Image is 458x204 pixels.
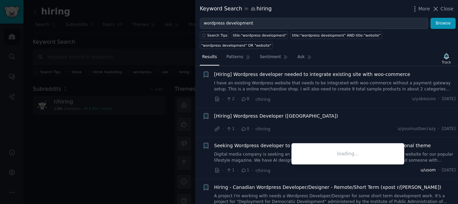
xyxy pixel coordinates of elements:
span: Sentiment [260,54,281,60]
a: title:"wordpress development" [231,31,288,39]
span: · [438,126,440,132]
a: Digital media company is seeking an experienced WordPress developer to help redesign the website ... [214,152,456,163]
button: Browse [431,18,456,29]
a: [Hiring] Wordpress developer needed to integrate existing site with woo-commerce [214,71,410,78]
span: 2 [226,96,234,102]
a: Hiring - Canadian Wordpress Developer/Designer - Remote/Short Term (xpost r/[PERSON_NAME]) [214,184,441,191]
span: 1 [226,126,234,132]
span: · [438,167,440,173]
a: [Hiring] Wordpress Developer ([GEOGRAPHIC_DATA]) [214,113,338,120]
span: Search Tips [207,33,228,38]
span: · [222,167,224,174]
button: Search Tips [200,31,229,39]
div: "wordpress development" OR "website" [202,43,272,48]
span: 0 [241,126,249,132]
div: Keyword Search hiring [200,5,272,13]
span: 1 [241,167,249,173]
span: · [252,167,253,174]
a: Results [200,52,219,66]
span: u/yabezuno [412,96,436,102]
a: Ask [295,52,314,66]
span: [DATE] [442,167,456,173]
span: · [237,167,238,174]
a: Seeking Wordpress developer to take our design files and turn them into a functional theme [214,142,431,149]
span: [DATE] [442,126,456,132]
span: · [222,125,224,132]
span: r/hiring [255,127,270,131]
div: title:"wordpress development" AND title:"website" [292,33,381,38]
span: Close [441,5,453,12]
div: Track [442,60,451,65]
span: 8 [241,96,249,102]
span: [DATE] [442,96,456,102]
span: Patterns [226,54,243,60]
span: · [237,125,238,132]
span: 1 [226,167,234,173]
div: loading... [291,143,404,164]
button: Close [432,5,453,12]
span: u/usom [420,167,436,173]
span: More [418,5,430,12]
span: u/youmustbecrazy [398,126,436,132]
a: Sentiment [257,52,290,66]
span: r/hiring [255,97,270,102]
span: in [244,6,248,12]
span: · [252,125,253,132]
a: "wordpress development" OR "website" [200,41,273,49]
a: I have an existing Wordpress website that needs to be integrated with woo-commerce without a paym... [214,80,456,92]
span: · [222,96,224,103]
button: Track [440,51,453,66]
a: Patterns [224,52,252,66]
span: · [237,96,238,103]
a: title:"wordpress development" AND title:"website" [290,31,382,39]
span: · [438,96,440,102]
input: Try a keyword related to your business [200,18,428,29]
span: r/hiring [255,168,270,173]
span: Ask [297,54,305,60]
button: More [411,5,430,12]
span: · [252,96,253,103]
div: title:"wordpress development" [233,33,287,38]
span: Results [202,54,217,60]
